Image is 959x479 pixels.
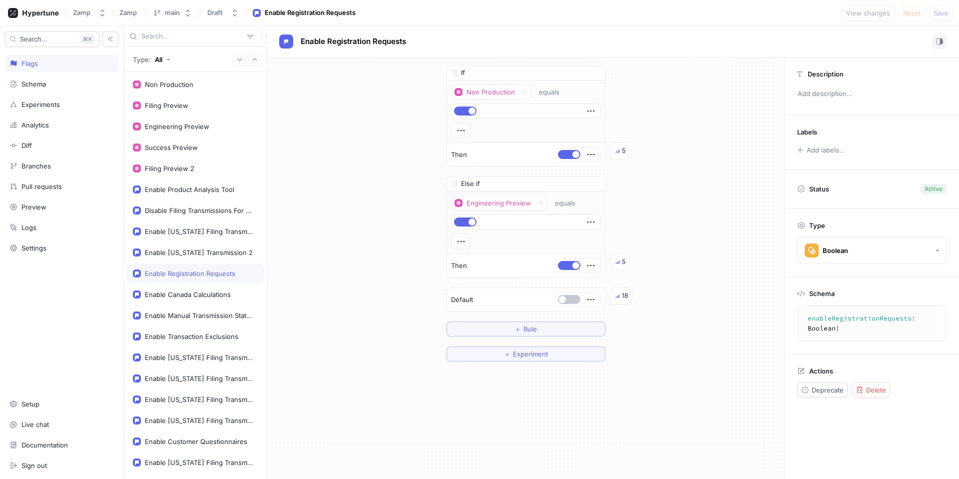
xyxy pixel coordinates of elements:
[21,182,62,190] div: Pull requests
[534,84,574,99] button: equals
[929,5,953,21] button: Save
[145,164,194,172] div: Filing Preview 2
[842,5,895,21] button: View changes
[129,50,174,68] button: Type: All
[823,246,848,255] div: Boolean
[145,206,254,214] div: Disable Filing Transmissions For Failed Validations
[203,4,243,21] button: Draft
[447,321,605,336] button: ＋Rule
[809,221,825,229] p: Type
[451,84,531,99] button: Non Production
[145,416,254,424] div: Enable [US_STATE] Filing Transmission
[165,8,180,17] div: main
[504,351,510,357] span: ＋
[145,269,235,277] div: Enable Registration Requests
[622,257,626,267] div: 5
[809,367,833,375] p: Actions
[925,184,943,193] div: Active
[73,8,90,17] div: Zamp
[447,346,605,361] button: ＋Experiment
[207,8,223,17] div: Draft
[265,8,356,18] div: Enable Registration Requests
[451,150,467,160] p: Then
[21,121,49,129] div: Analytics
[119,9,137,16] span: Zamp
[21,59,38,67] div: Flags
[513,351,548,357] span: Experiment
[79,34,95,44] div: K
[248,53,261,66] button: Collapse all
[21,80,46,88] div: Schema
[155,55,162,63] div: All
[145,80,193,88] div: Non Production
[461,179,480,189] p: Else if
[852,382,890,397] button: Delete
[21,162,51,170] div: Branches
[5,436,118,453] a: Documentation
[451,261,467,271] p: Then
[21,441,68,449] div: Documentation
[866,387,886,393] span: Delete
[622,146,626,156] div: 5
[797,237,947,264] button: Boolean
[133,55,151,63] p: Type:
[467,199,531,207] div: Engineering Preview
[846,10,890,16] span: View changes
[793,85,951,102] p: Add description...
[21,461,47,469] div: Sign out
[934,10,949,16] span: Save
[145,374,254,382] div: Enable [US_STATE] Filing Transmission
[467,88,515,96] div: Non Production
[145,311,254,319] div: Enable Manual Transmission Status Update
[550,195,590,210] button: equals
[809,289,835,297] p: Schema
[461,68,465,78] p: If
[145,353,254,361] div: Enable [US_STATE] Filing Transmission
[145,101,188,109] div: Filing Preview
[555,199,575,207] div: equals
[451,295,473,305] p: Default
[145,185,234,193] div: Enable Product Analysis Tool
[809,182,829,196] p: Status
[523,326,537,332] span: Rule
[21,203,46,211] div: Preview
[5,31,99,47] button: Search...K
[622,291,628,301] div: 18
[145,437,247,445] div: Enable Customer Questionnaires
[145,458,254,466] div: Enable [US_STATE] Filing Transmission
[21,420,49,428] div: Live chat
[21,141,32,149] div: Diff
[539,88,559,96] div: equals
[145,248,253,256] div: Enable [US_STATE] Transmission 2
[899,5,925,21] button: Reset
[21,223,36,231] div: Logs
[145,332,238,340] div: Enable Transaction Exclusions
[21,100,60,108] div: Experiments
[812,387,844,393] span: Deprecate
[21,400,39,408] div: Setup
[69,4,110,21] button: Zamp
[233,53,246,66] button: Expand all
[141,31,243,41] input: Search...
[514,326,521,332] span: ＋
[145,227,254,235] div: Enable [US_STATE] Filing Transmission
[797,382,848,397] button: Deprecate
[903,10,921,16] span: Reset
[807,147,845,153] div: Add labels...
[797,128,817,136] p: Labels
[145,122,209,130] div: Engineering Preview
[145,395,254,403] div: Enable [US_STATE] Filing Transmission
[794,143,848,156] button: Add labels...
[301,37,406,45] span: Enable Registration Requests
[149,4,196,21] button: main
[808,70,844,78] p: Description
[451,195,547,210] button: Engineering Preview
[145,143,198,151] div: Success Preview
[20,36,47,42] span: Search...
[145,290,231,298] div: Enable Canada Calculations
[21,244,46,252] div: Settings
[802,309,955,337] textarea: enableRegistrationRequests: Boolean!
